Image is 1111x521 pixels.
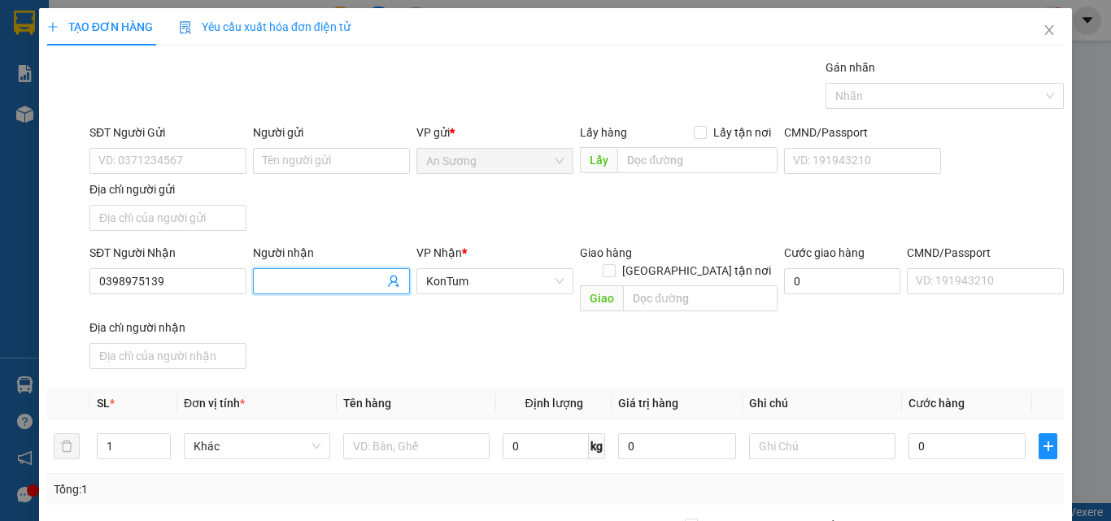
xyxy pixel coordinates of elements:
[416,124,573,141] div: VP gửi
[253,124,410,141] div: Người gửi
[426,149,564,173] span: An Sương
[253,244,410,262] div: Người nhận
[1026,8,1072,54] button: Close
[184,397,245,410] span: Đơn vị tính
[580,126,627,139] span: Lấy hàng
[589,433,605,459] span: kg
[707,124,778,141] span: Lấy tận nơi
[784,124,941,141] div: CMND/Passport
[89,124,246,141] div: SĐT Người Gửi
[47,20,153,33] span: TẠO ĐƠN HÀNG
[194,434,320,458] span: Khác
[1039,433,1057,459] button: plus
[387,275,400,288] span: user-add
[54,480,430,498] div: Tổng: 1
[580,147,617,173] span: Lấy
[618,397,678,410] span: Giá trị hàng
[54,433,80,459] button: delete
[343,397,391,410] span: Tên hàng
[89,180,246,198] div: Địa chỉ người gửi
[784,246,865,259] label: Cước giao hàng
[1043,24,1056,37] span: close
[580,246,632,259] span: Giao hàng
[525,397,582,410] span: Định lượng
[89,244,246,262] div: SĐT Người Nhận
[426,269,564,293] span: KonTum
[908,397,965,410] span: Cước hàng
[826,61,875,74] label: Gán nhãn
[743,388,902,419] th: Ghi chú
[179,21,192,34] img: icon
[97,397,110,410] span: SL
[623,285,778,311] input: Dọc đường
[749,433,895,459] input: Ghi Chú
[907,244,1064,262] div: CMND/Passport
[89,319,246,336] div: Địa chỉ người nhận
[89,343,246,369] input: Địa chỉ của người nhận
[343,433,490,459] input: VD: Bàn, Ghế
[617,147,778,173] input: Dọc đường
[784,268,900,294] input: Cước giao hàng
[179,20,351,33] span: Yêu cầu xuất hóa đơn điện tử
[1039,440,1057,453] span: plus
[47,21,59,33] span: plus
[618,433,735,459] input: 0
[89,205,246,231] input: Địa chỉ của người gửi
[416,246,462,259] span: VP Nhận
[616,262,778,280] span: [GEOGRAPHIC_DATA] tận nơi
[580,285,623,311] span: Giao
